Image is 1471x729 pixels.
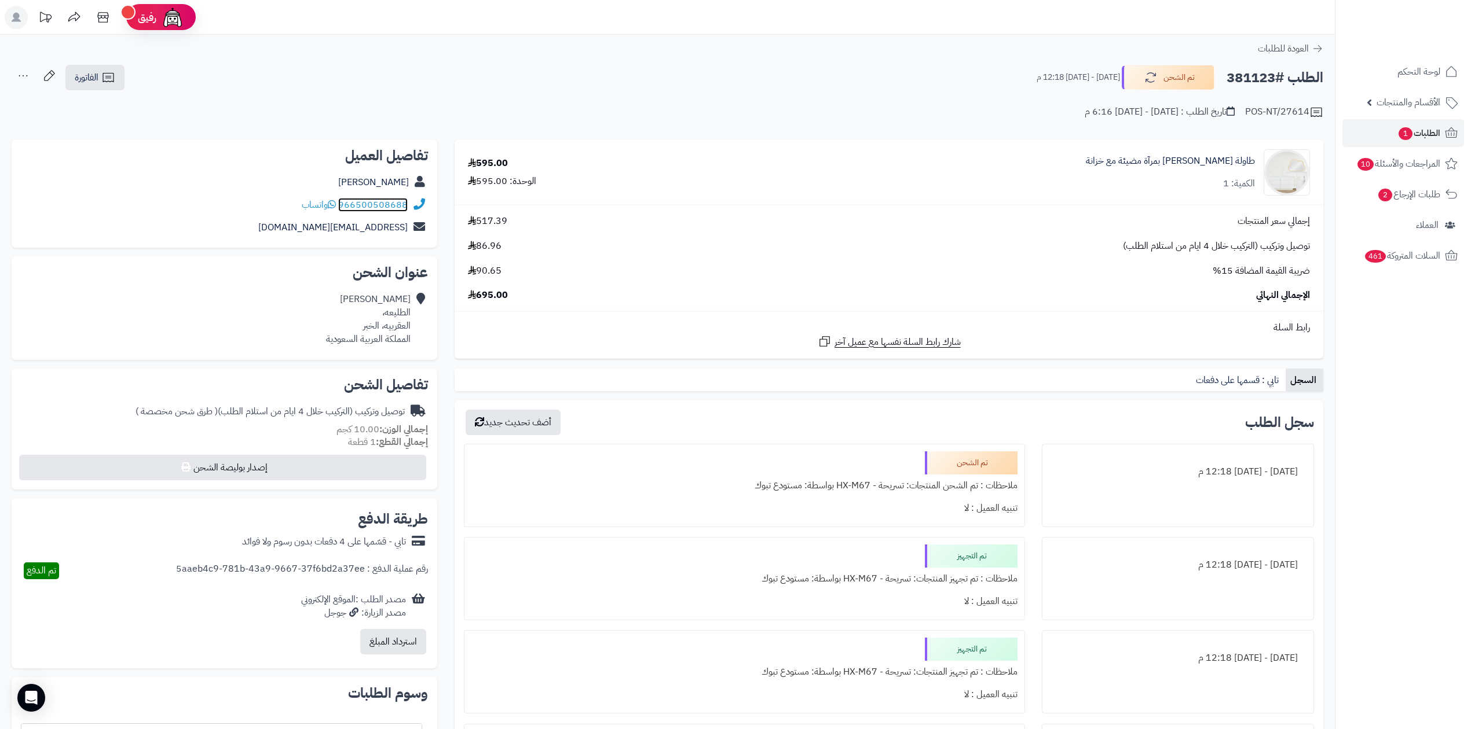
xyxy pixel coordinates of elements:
img: 1753514452-1-90x90.jpg [1264,149,1309,196]
span: 517.39 [468,215,507,228]
span: 695.00 [468,289,508,302]
h2: عنوان الشحن [21,266,428,279]
a: لوحة التحكم [1342,58,1464,86]
a: واتساب [302,198,336,212]
div: ملاحظات : تم الشحن المنتجات: تسريحة - HX-M67 بواسطة: مستودع تبوك [471,474,1018,497]
small: [DATE] - [DATE] 12:18 م [1037,72,1120,83]
div: [PERSON_NAME] الطليعه، العقربيه، الخبر المملكة العربية السعودية [326,293,411,345]
div: [DATE] - [DATE] 12:18 م [1049,461,1307,483]
div: الكمية: 1 [1223,177,1255,190]
span: العملاء [1416,217,1439,233]
span: 86.96 [468,240,502,253]
div: تاريخ الطلب : [DATE] - [DATE] 6:16 م [1085,105,1235,119]
span: 2 [1378,189,1392,201]
span: الفاتورة [75,71,98,84]
small: 10.00 كجم [336,422,428,436]
span: 10 [1357,158,1374,171]
span: 90.65 [468,264,502,278]
img: ai-face.png [161,6,184,29]
h2: الطلب #381123 [1227,66,1323,90]
span: إجمالي سعر المنتجات [1238,215,1310,228]
span: شارك رابط السلة نفسها مع عميل آخر [835,336,961,349]
span: الإجمالي النهائي [1256,289,1310,302]
strong: إجمالي الوزن: [379,422,428,436]
span: رفيق [138,10,156,24]
a: الطلبات1 [1342,119,1464,147]
div: [DATE] - [DATE] 12:18 م [1049,647,1307,669]
span: الطلبات [1397,125,1440,141]
div: تم الشحن [925,451,1018,474]
span: طلبات الإرجاع [1377,186,1440,203]
span: لوحة التحكم [1397,64,1440,80]
span: ضريبة القيمة المضافة 15% [1213,264,1310,278]
a: السلات المتروكة461 [1342,242,1464,270]
div: Open Intercom Messenger [17,684,45,712]
a: العودة للطلبات [1258,42,1323,56]
img: logo-2.png [1392,30,1460,54]
a: السجل [1286,369,1323,392]
small: 1 قطعة [348,435,428,449]
a: [EMAIL_ADDRESS][DOMAIN_NAME] [258,220,408,234]
strong: إجمالي القطع: [376,435,428,449]
span: 461 [1365,250,1386,263]
div: ملاحظات : تم تجهيز المنتجات: تسريحة - HX-M67 بواسطة: مستودع تبوك [471,661,1018,683]
div: 595.00 [468,157,508,170]
span: العودة للطلبات [1258,42,1309,56]
button: إصدار بوليصة الشحن [19,455,426,480]
div: ملاحظات : تم تجهيز المنتجات: تسريحة - HX-M67 بواسطة: مستودع تبوك [471,568,1018,590]
button: تم الشحن [1122,65,1214,90]
div: تم التجهيز [925,544,1018,568]
a: تابي : قسمها على دفعات [1191,369,1286,392]
div: [DATE] - [DATE] 12:18 م [1049,554,1307,576]
div: تنبيه العميل : لا [471,590,1018,613]
div: مصدر الطلب :الموقع الإلكتروني [301,593,406,620]
h2: تفاصيل العميل [21,149,428,163]
a: العملاء [1342,211,1464,239]
span: تم الدفع [27,564,56,577]
div: مصدر الزيارة: جوجل [301,606,406,620]
button: أضف تحديث جديد [466,410,561,435]
a: تحديثات المنصة [31,6,60,32]
h2: طريقة الدفع [358,512,428,526]
a: الفاتورة [65,65,125,90]
div: تنبيه العميل : لا [471,497,1018,520]
a: طلبات الإرجاع2 [1342,181,1464,208]
span: السلات المتروكة [1364,248,1440,264]
div: رابط السلة [459,321,1319,334]
a: شارك رابط السلة نفسها مع عميل آخر [818,334,961,349]
div: تابي - قسّمها على 4 دفعات بدون رسوم ولا فوائد [242,535,406,548]
span: الأقسام والمنتجات [1377,94,1440,111]
div: رقم عملية الدفع : 5aaeb4c9-781b-43a9-9667-37f6bd2a37ee [176,562,428,579]
div: الوحدة: 595.00 [468,175,536,188]
span: المراجعات والأسئلة [1356,156,1440,172]
div: تم التجهيز [925,638,1018,661]
div: POS-NT/27614 [1245,105,1323,119]
a: طاولة [PERSON_NAME] بمرآة مضيئة مع خزانة [1086,154,1255,168]
a: [PERSON_NAME] [338,175,409,189]
h2: وسوم الطلبات [21,686,428,700]
span: توصيل وتركيب (التركيب خلال 4 ايام من استلام الطلب) [1123,240,1310,253]
h3: سجل الطلب [1245,415,1314,429]
div: تنبيه العميل : لا [471,683,1018,706]
a: 966500508688 [338,198,408,212]
button: استرداد المبلغ [360,629,426,654]
span: 1 [1399,127,1413,140]
a: المراجعات والأسئلة10 [1342,150,1464,178]
h2: تفاصيل الشحن [21,378,428,392]
span: ( طرق شحن مخصصة ) [136,404,218,418]
div: توصيل وتركيب (التركيب خلال 4 ايام من استلام الطلب) [136,405,405,418]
